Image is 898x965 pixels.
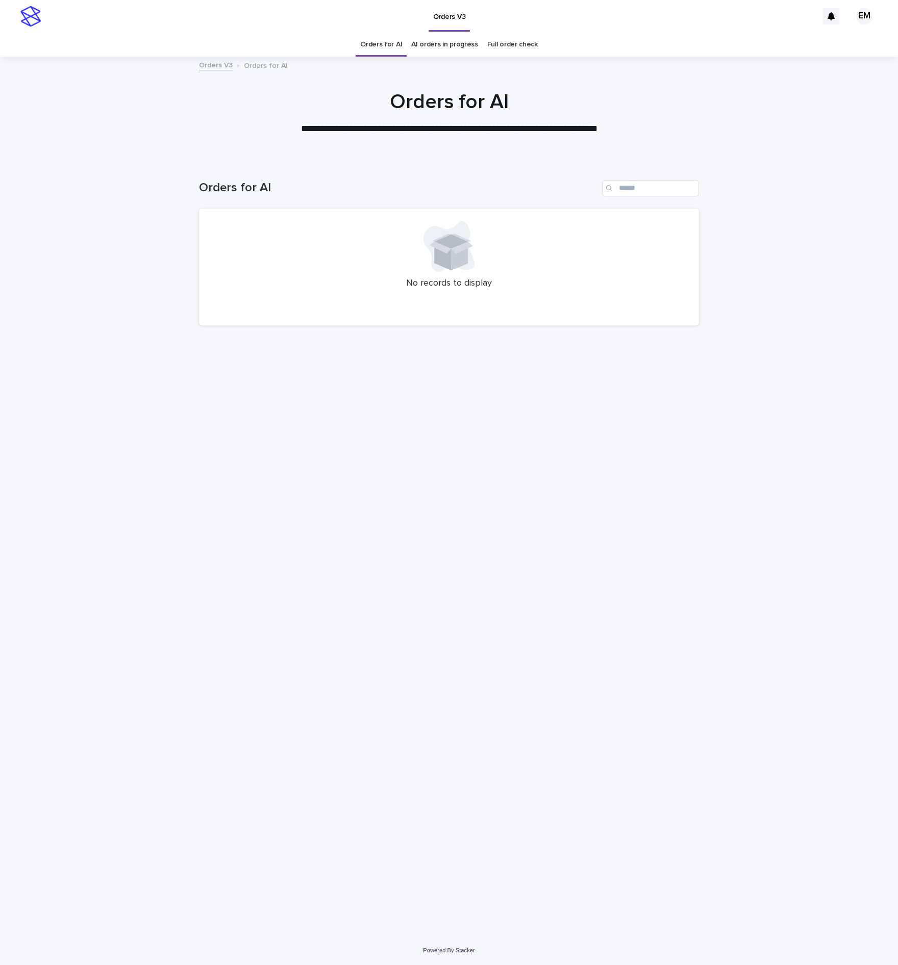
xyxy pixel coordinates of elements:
input: Search [602,180,699,196]
div: EM [856,8,872,24]
a: AI orders in progress [411,33,478,57]
img: stacker-logo-s-only.png [20,6,41,27]
p: No records to display [211,278,687,289]
h1: Orders for AI [199,181,598,195]
a: Powered By Stacker [423,947,475,953]
a: Orders for AI [360,33,402,57]
a: Orders V3 [199,59,233,70]
a: Full order check [487,33,538,57]
p: Orders for AI [244,59,288,70]
h1: Orders for AI [199,90,699,114]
